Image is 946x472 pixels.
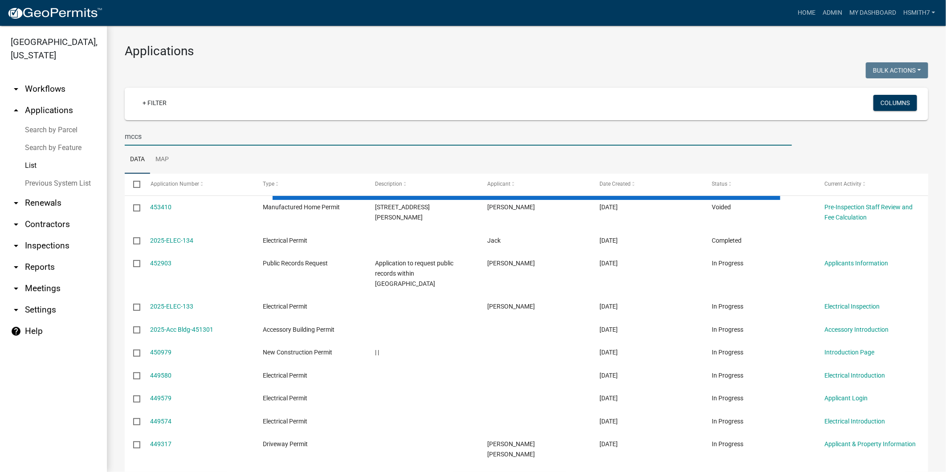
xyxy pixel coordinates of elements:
[263,203,340,211] span: Manufactured Home Permit
[846,4,900,21] a: My Dashboard
[375,260,453,287] span: Application to request public records within Talbot County
[487,260,535,267] span: Khylah Walker
[487,181,510,187] span: Applicant
[712,326,744,333] span: In Progress
[375,349,379,356] span: | |
[900,4,939,21] a: hsmith7
[704,174,816,195] datatable-header-cell: Status
[873,95,917,111] button: Columns
[600,260,618,267] span: 07/21/2025
[151,303,194,310] a: 2025-ELEC-133
[487,203,535,211] span: Rebekah Everson
[712,237,742,244] span: Completed
[824,395,868,402] a: Applicant Login
[487,440,535,458] span: Austin Daniel Blasingame
[151,203,172,211] a: 453410
[591,174,703,195] datatable-header-cell: Date Created
[712,260,744,267] span: In Progress
[263,260,328,267] span: Public Records Request
[600,303,618,310] span: 07/21/2025
[712,303,744,310] span: In Progress
[712,181,728,187] span: Status
[11,198,21,208] i: arrow_drop_down
[824,260,888,267] a: Applicants Information
[151,440,172,448] a: 449317
[11,262,21,273] i: arrow_drop_down
[824,349,874,356] a: Introduction Page
[600,418,618,425] span: 07/14/2025
[824,440,916,448] a: Applicant & Property Information
[824,372,885,379] a: Electrical Introduction
[263,372,307,379] span: Electrical Permit
[824,203,913,221] a: Pre-Inspection Staff Review and Fee Calculation
[151,395,172,402] a: 449579
[263,237,307,244] span: Electrical Permit
[487,237,501,244] span: Jack
[11,219,21,230] i: arrow_drop_down
[600,181,631,187] span: Date Created
[712,203,731,211] span: Voided
[600,440,618,448] span: 07/14/2025
[11,240,21,251] i: arrow_drop_down
[600,237,618,244] span: 07/22/2025
[824,303,880,310] a: Electrical Inspection
[151,372,172,379] a: 449580
[824,418,885,425] a: Electrical Introduction
[263,303,307,310] span: Electrical Permit
[824,326,889,333] a: Accessory Introduction
[712,440,744,448] span: In Progress
[11,326,21,337] i: help
[151,237,194,244] a: 2025-ELEC-134
[150,146,174,174] a: Map
[375,203,430,221] span: 855 Cook Rd
[712,418,744,425] span: In Progress
[866,62,928,78] button: Bulk Actions
[125,127,792,146] input: Search for applications
[263,326,334,333] span: Accessory Building Permit
[600,395,618,402] span: 07/14/2025
[263,395,307,402] span: Electrical Permit
[367,174,479,195] datatable-header-cell: Description
[125,174,142,195] datatable-header-cell: Select
[712,372,744,379] span: In Progress
[135,95,174,111] a: + Filter
[151,260,172,267] a: 452903
[263,418,307,425] span: Electrical Permit
[263,181,274,187] span: Type
[824,181,861,187] span: Current Activity
[11,283,21,294] i: arrow_drop_down
[487,303,535,310] span: Shani Chastain
[125,146,150,174] a: Data
[712,395,744,402] span: In Progress
[816,174,928,195] datatable-header-cell: Current Activity
[600,349,618,356] span: 07/17/2025
[125,44,928,59] h3: Applications
[151,181,199,187] span: Application Number
[794,4,819,21] a: Home
[151,326,214,333] a: 2025-Acc Bldg-451301
[11,105,21,116] i: arrow_drop_up
[11,305,21,315] i: arrow_drop_down
[712,349,744,356] span: In Progress
[151,418,172,425] a: 449574
[263,440,308,448] span: Driveway Permit
[819,4,846,21] a: Admin
[600,372,618,379] span: 07/14/2025
[375,181,402,187] span: Description
[11,84,21,94] i: arrow_drop_down
[600,326,618,333] span: 07/17/2025
[151,349,172,356] a: 450979
[600,203,618,211] span: 07/22/2025
[479,174,591,195] datatable-header-cell: Applicant
[254,174,367,195] datatable-header-cell: Type
[142,174,254,195] datatable-header-cell: Application Number
[263,349,332,356] span: New Construction Permit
